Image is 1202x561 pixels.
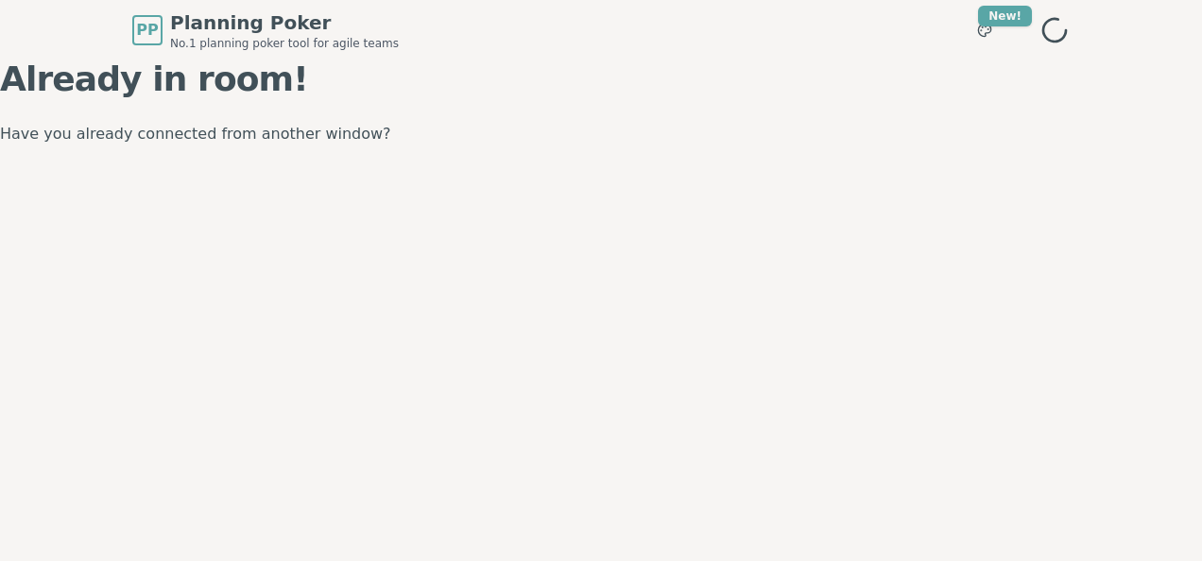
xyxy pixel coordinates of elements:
[170,36,399,51] span: No.1 planning poker tool for agile teams
[170,9,399,36] span: Planning Poker
[132,9,399,51] a: PPPlanning PokerNo.1 planning poker tool for agile teams
[136,19,158,42] span: PP
[968,13,1002,47] button: New!
[978,6,1032,26] div: New!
